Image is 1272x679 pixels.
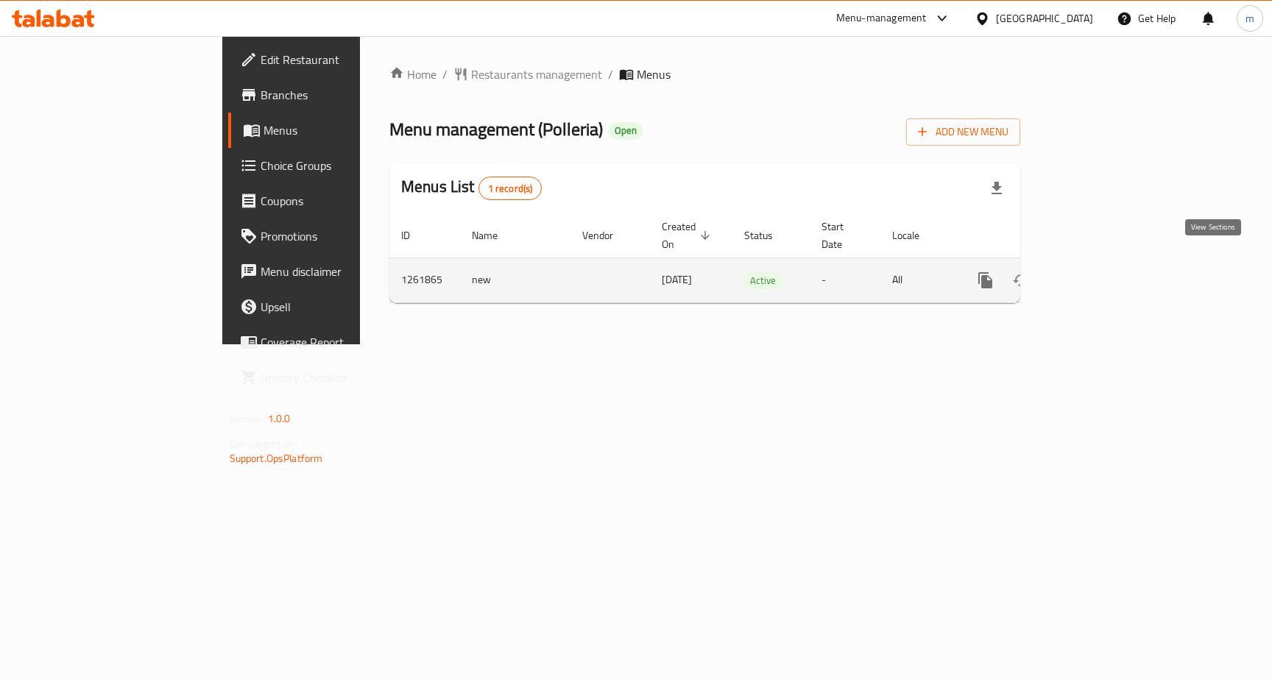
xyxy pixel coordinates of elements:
[892,227,939,244] span: Locale
[821,218,863,253] span: Start Date
[389,113,603,146] span: Menu management ( Polleria )
[264,121,423,139] span: Menus
[442,65,448,83] li: /
[744,227,792,244] span: Status
[228,254,435,289] a: Menu disclaimer
[453,65,602,83] a: Restaurants management
[228,218,435,254] a: Promotions
[880,257,956,302] td: All
[979,171,1014,206] div: Export file
[261,157,423,174] span: Choice Groups
[261,86,423,104] span: Branches
[228,324,435,360] a: Coverage Report
[906,118,1020,146] button: Add New Menu
[261,298,423,316] span: Upsell
[662,218,715,253] span: Created On
[662,270,692,289] span: [DATE]
[401,176,542,200] h2: Menus List
[230,434,297,453] span: Get support on:
[228,360,435,395] a: Grocery Checklist
[228,113,435,148] a: Menus
[389,213,1121,303] table: enhanced table
[609,124,643,137] span: Open
[582,227,632,244] span: Vendor
[261,192,423,210] span: Coupons
[228,42,435,77] a: Edit Restaurant
[956,213,1121,258] th: Actions
[1245,10,1254,26] span: m
[608,65,613,83] li: /
[261,369,423,386] span: Grocery Checklist
[228,289,435,324] a: Upsell
[230,449,323,468] a: Support.OpsPlatform
[1003,263,1039,298] button: Change Status
[472,227,517,244] span: Name
[228,77,435,113] a: Branches
[389,65,1020,83] nav: breadcrumb
[968,263,1003,298] button: more
[609,122,643,140] div: Open
[230,409,266,428] span: Version:
[836,10,927,27] div: Menu-management
[744,272,782,289] span: Active
[996,10,1093,26] div: [GEOGRAPHIC_DATA]
[810,257,880,302] td: -
[479,182,542,196] span: 1 record(s)
[268,409,291,428] span: 1.0.0
[261,227,423,245] span: Promotions
[460,257,570,302] td: new
[637,65,671,83] span: Menus
[918,123,1008,141] span: Add New Menu
[261,51,423,68] span: Edit Restaurant
[228,148,435,183] a: Choice Groups
[471,65,602,83] span: Restaurants management
[401,227,429,244] span: ID
[228,183,435,218] a: Coupons
[261,263,423,280] span: Menu disclaimer
[478,177,543,200] div: Total records count
[261,333,423,351] span: Coverage Report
